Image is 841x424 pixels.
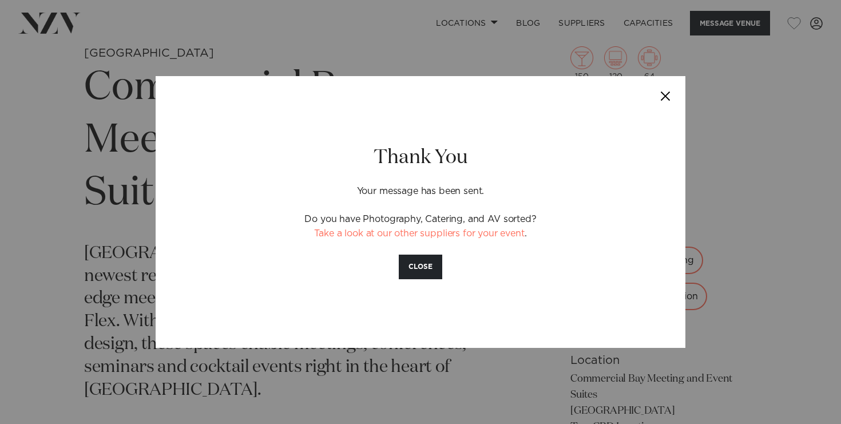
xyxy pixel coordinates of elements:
[220,212,621,241] p: Do you have Photography, Catering, and AV sorted? .
[220,145,621,171] h2: Thank You
[399,255,442,279] button: CLOSE
[314,229,524,238] a: Take a look at our other suppliers for your event
[645,76,685,116] button: Close
[220,171,621,199] p: Your message has been sent.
